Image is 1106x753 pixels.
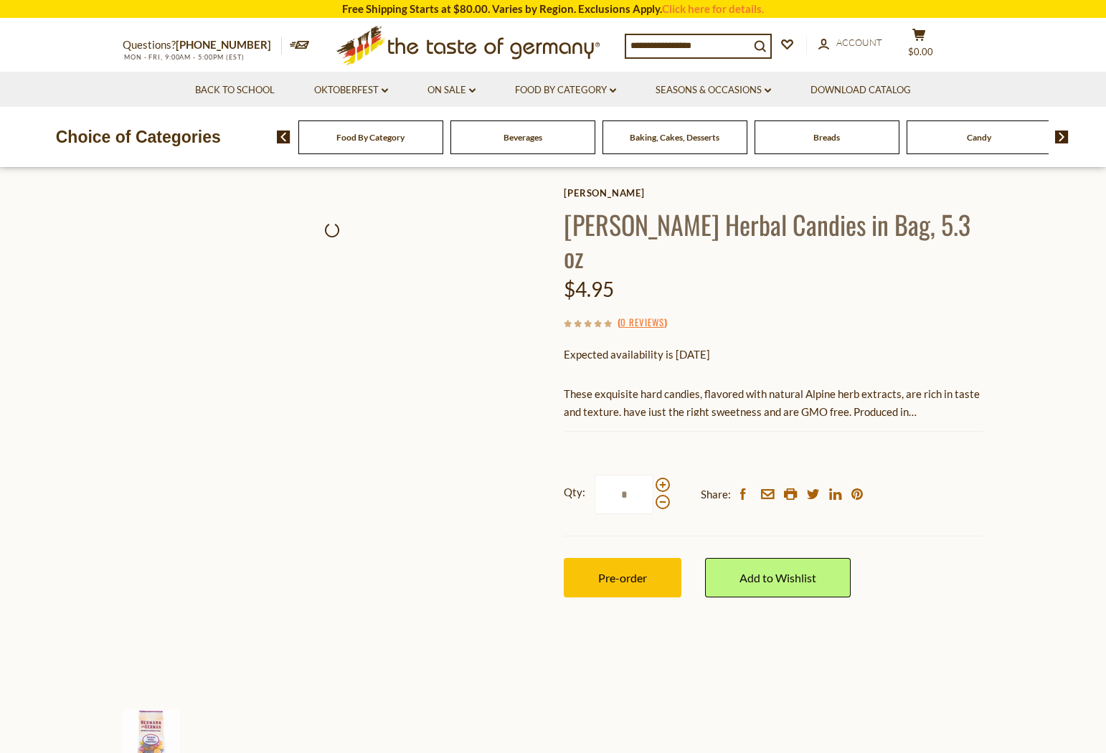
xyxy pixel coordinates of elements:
[176,38,271,51] a: [PHONE_NUMBER]
[810,82,911,98] a: Download Catalog
[1055,131,1069,143] img: next arrow
[277,131,290,143] img: previous arrow
[564,346,983,364] p: Expected availability is [DATE]
[195,82,275,98] a: Back to School
[123,36,282,55] p: Questions?
[564,483,585,501] strong: Qty:
[705,558,851,597] a: Add to Wishlist
[564,187,983,199] a: [PERSON_NAME]
[336,132,405,143] a: Food By Category
[813,132,840,143] a: Breads
[427,82,476,98] a: On Sale
[701,486,731,503] span: Share:
[967,132,991,143] a: Candy
[564,208,983,273] h1: [PERSON_NAME] Herbal Candies in Bag, 5.3 oz
[656,82,771,98] a: Seasons & Occasions
[123,53,245,61] span: MON - FRI, 9:00AM - 5:00PM (EST)
[630,132,719,143] a: Baking, Cakes, Desserts
[515,82,616,98] a: Food By Category
[620,315,664,331] a: 0 Reviews
[818,35,882,51] a: Account
[564,385,983,421] p: These exquisite hard candies, flavored with natural Alpine herb extracts, are rich in taste and t...
[314,82,388,98] a: Oktoberfest
[662,2,764,15] a: Click here for details.
[564,277,614,301] span: $4.95
[836,37,882,48] span: Account
[504,132,542,143] a: Beverages
[897,28,940,64] button: $0.00
[908,46,933,57] span: $0.00
[564,558,681,597] button: Pre-order
[618,315,667,329] span: ( )
[595,475,653,514] input: Qty:
[598,571,647,584] span: Pre-order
